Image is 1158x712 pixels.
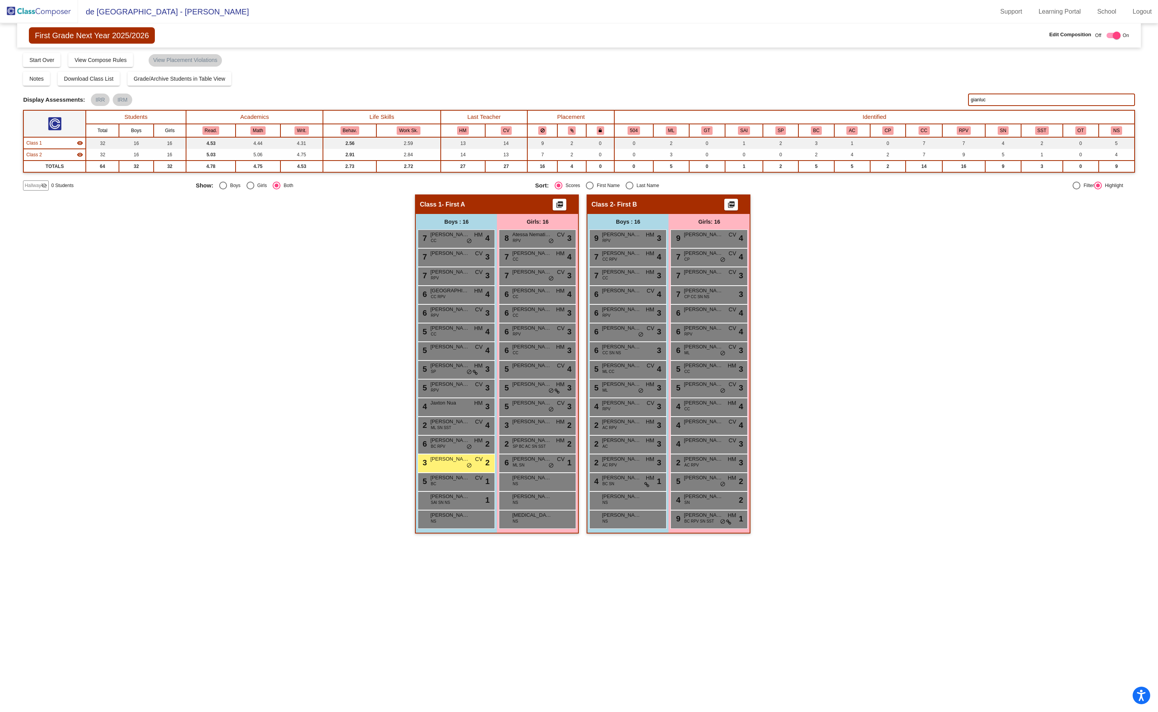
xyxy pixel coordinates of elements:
th: Speech Services w/IEP [763,124,798,137]
mat-icon: picture_as_pdf [727,201,736,212]
button: Download Class List [58,72,120,86]
a: Support [994,5,1029,18]
td: 2 [870,149,906,161]
span: CP CC SN NS [684,294,709,300]
div: Last Name [633,182,659,189]
span: 6 [502,309,509,317]
td: 32 [86,149,119,161]
td: 16 [942,161,985,172]
td: 3 [798,137,834,149]
span: 9 [592,234,598,242]
td: 2.73 [323,161,376,172]
th: New to de Portola [1099,124,1135,137]
span: Class 1 [420,201,442,208]
span: 7 [420,234,427,242]
td: 16 [154,149,186,161]
span: CV [557,324,564,332]
td: 4 [985,137,1021,149]
td: 16 [119,149,153,161]
span: HM [646,249,654,258]
span: CV [729,268,736,276]
th: Students [86,110,186,124]
mat-chip: IRR [91,94,110,106]
span: 3 [657,270,661,281]
td: 9 [1099,161,1135,172]
span: CV [647,287,654,295]
th: Identified [614,110,1134,124]
button: Math [250,126,265,135]
span: 7 [420,271,427,280]
td: 2.56 [323,137,376,149]
td: 2.91 [323,149,376,161]
td: 0 [1063,149,1099,161]
td: 4.53 [186,137,236,149]
td: Hidden teacher - First A [23,137,86,149]
span: [PERSON_NAME] [602,268,641,276]
button: CP [882,126,893,135]
td: 2 [557,137,586,149]
mat-chip: View Placement Violations [149,54,222,67]
span: First Grade Next Year 2025/2026 [29,27,154,44]
span: [PERSON_NAME] [430,324,469,332]
th: Keep away students [527,124,557,137]
td: 4.44 [236,137,280,149]
th: Boys [119,124,153,137]
span: [PERSON_NAME] [684,287,723,295]
span: [PERSON_NAME] [512,306,551,313]
span: [PERSON_NAME] [602,287,641,295]
td: 5 [798,161,834,172]
span: 4 [739,326,743,337]
td: 7 [906,137,942,149]
td: Hidden teacher - First B [23,149,86,161]
td: 5 [1099,137,1135,149]
span: [PERSON_NAME] [602,306,641,313]
td: 14 [441,149,485,161]
a: Logout [1126,5,1158,18]
span: RPV [602,238,610,244]
span: Class 2 [26,151,42,158]
span: Notes [29,76,44,82]
button: SAI [738,126,750,135]
span: Class 1 [26,140,42,147]
span: 4 [567,288,571,300]
td: 27 [485,161,528,172]
th: Academic Concerns, but not in SpEd [834,124,870,137]
button: Grade/Archive Students in Table View [128,72,232,86]
th: Placement [527,110,614,124]
span: do_not_disturb_alt [720,257,725,263]
td: 4 [834,149,870,161]
th: SST This year [1021,124,1063,137]
span: do_not_disturb_alt [548,276,554,282]
span: HM [474,287,483,295]
td: 4.53 [280,161,323,172]
td: 2 [557,149,586,161]
span: RPV [431,313,439,318]
td: 5 [834,161,870,172]
span: [PERSON_NAME] [684,249,723,257]
td: 7 [942,137,985,149]
span: RPV [512,238,521,244]
th: See Notes [985,124,1021,137]
td: 4.75 [280,149,323,161]
span: 4 [485,232,489,244]
span: 6 [592,309,598,317]
span: 3 [739,270,743,281]
span: View Compose Rules [74,57,127,63]
span: CC RPV [431,294,445,300]
td: 4.31 [280,137,323,149]
th: Gifted and Talented [689,124,725,137]
span: [PERSON_NAME] [512,324,551,332]
td: 5.06 [236,149,280,161]
button: SST [1035,126,1049,135]
span: HM [646,306,654,314]
span: 4 [567,251,571,263]
span: Class 2 [591,201,613,208]
span: Sort: [535,182,549,189]
td: 32 [119,161,153,172]
a: School [1091,5,1123,18]
div: Girls [254,182,267,189]
button: OT [1075,126,1086,135]
button: GT [701,126,712,135]
span: [PERSON_NAME] [684,231,723,239]
td: 2 [763,137,798,149]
